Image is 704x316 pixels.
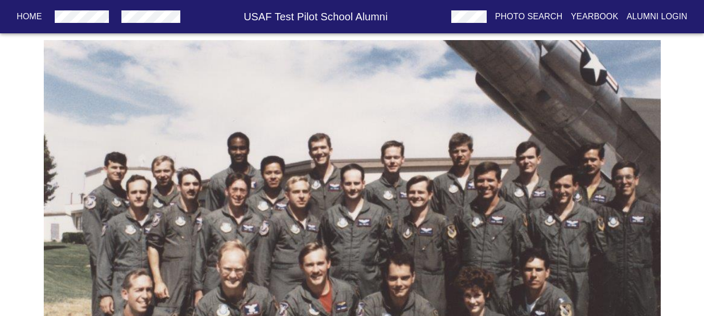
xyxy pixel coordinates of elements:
[184,8,447,25] h6: USAF Test Pilot School Alumni
[13,7,46,26] button: Home
[566,7,622,26] button: Yearbook
[17,10,42,23] p: Home
[491,7,567,26] button: Photo Search
[623,7,692,26] button: Alumni Login
[571,10,618,23] p: Yearbook
[627,10,688,23] p: Alumni Login
[495,10,563,23] p: Photo Search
